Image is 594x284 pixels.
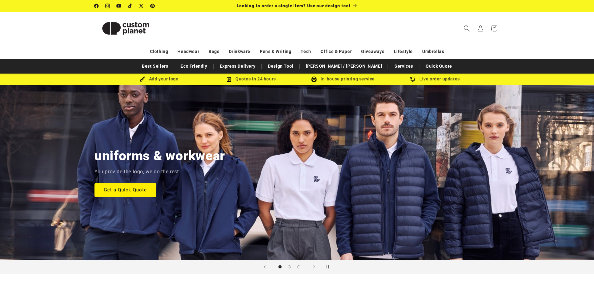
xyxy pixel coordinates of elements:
[92,12,159,45] a: Custom Planet
[258,260,272,274] button: Previous slide
[303,61,385,72] a: [PERSON_NAME] / [PERSON_NAME]
[226,76,232,82] img: Order Updates Icon
[460,22,474,35] summary: Search
[139,61,171,72] a: Best Sellers
[94,182,156,197] a: Get a Quick Quote
[321,46,352,57] a: Office & Paper
[229,46,250,57] a: Drinkware
[113,75,205,83] div: Add your logo
[311,76,317,82] img: In-house printing
[205,75,297,83] div: Quotes in 24 hours
[423,61,455,72] a: Quick Quote
[140,76,145,82] img: Brush Icon
[294,262,303,272] button: Load slide 3 of 3
[177,46,199,57] a: Headwear
[177,61,210,72] a: Eco Friendly
[209,46,219,57] a: Bags
[217,61,259,72] a: Express Delivery
[391,61,416,72] a: Services
[285,262,294,272] button: Load slide 2 of 3
[275,262,285,272] button: Load slide 1 of 3
[94,147,225,164] h2: uniforms & workwear
[94,14,157,42] img: Custom Planet
[301,46,311,57] a: Tech
[422,46,444,57] a: Umbrellas
[237,3,350,8] span: Looking to order a single item? Use our design tool
[307,260,321,274] button: Next slide
[150,46,168,57] a: Clothing
[297,75,389,83] div: In-house printing service
[410,76,416,82] img: Order updates
[94,167,180,176] p: You provide the logo, we do the rest.
[265,61,297,72] a: Design Tool
[389,75,481,83] div: Live order updates
[260,46,291,57] a: Pens & Writing
[361,46,384,57] a: Giveaways
[563,254,594,284] iframe: Chat Widget
[323,260,336,274] button: Pause slideshow
[394,46,413,57] a: Lifestyle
